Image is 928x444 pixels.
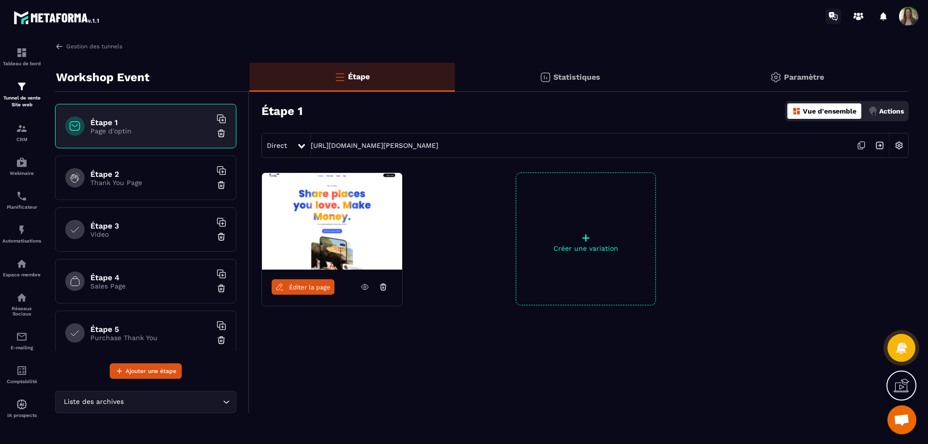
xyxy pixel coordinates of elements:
[90,221,211,230] h6: Étape 3
[2,251,41,285] a: automationsautomationsEspace membre
[334,71,346,83] img: bars-o.4a397970.svg
[516,231,655,244] p: +
[55,391,236,413] div: Search for option
[2,40,41,73] a: formationformationTableau de bord
[90,273,211,282] h6: Étape 4
[55,42,64,51] img: arrow
[90,282,211,290] p: Sales Page
[16,258,28,270] img: automations
[792,107,801,115] img: dashboard-orange.40269519.svg
[2,61,41,66] p: Tableau de bord
[16,190,28,202] img: scheduler
[217,180,226,190] img: trash
[2,137,41,142] p: CRM
[16,157,28,168] img: automations
[289,284,331,291] span: Éditer la page
[2,73,41,115] a: formationformationTunnel de vente Site web
[890,136,908,155] img: setting-w.858f3a88.svg
[2,95,41,108] p: Tunnel de vente Site web
[516,244,655,252] p: Créer une variation
[90,127,211,135] p: Page d'optin
[90,325,211,334] h6: Étape 5
[2,272,41,277] p: Espace membre
[2,204,41,210] p: Planificateur
[16,399,28,410] img: automations
[217,335,226,345] img: trash
[803,107,856,115] p: Vue d'ensemble
[2,238,41,243] p: Automatisations
[348,72,370,81] p: Étape
[16,123,28,134] img: formation
[16,331,28,343] img: email
[2,413,41,418] p: IA prospects
[2,217,41,251] a: automationsautomationsAutomatisations
[2,171,41,176] p: Webinaire
[2,306,41,316] p: Réseaux Sociaux
[887,405,916,434] div: Ouvrir le chat
[90,334,211,342] p: Purchase Thank You
[267,142,287,149] span: Direct
[2,358,41,391] a: accountantaccountantComptabilité
[261,104,303,118] h3: Étape 1
[110,363,182,379] button: Ajouter une étape
[784,72,824,82] p: Paramètre
[553,72,600,82] p: Statistiques
[869,107,877,115] img: actions.d6e523a2.png
[272,279,334,295] a: Éditer la page
[56,68,149,87] p: Workshop Event
[2,183,41,217] a: schedulerschedulerPlanificateur
[16,365,28,376] img: accountant
[2,379,41,384] p: Comptabilité
[311,142,438,149] a: [URL][DOMAIN_NAME][PERSON_NAME]
[16,224,28,236] img: automations
[14,9,101,26] img: logo
[126,397,220,407] input: Search for option
[217,129,226,138] img: trash
[16,47,28,58] img: formation
[870,136,889,155] img: arrow-next.bcc2205e.svg
[539,72,551,83] img: stats.20deebd0.svg
[2,345,41,350] p: E-mailing
[2,115,41,149] a: formationformationCRM
[90,170,211,179] h6: Étape 2
[90,179,211,186] p: Thank You Page
[217,232,226,242] img: trash
[90,230,211,238] p: Video
[55,42,122,51] a: Gestion des tunnels
[126,366,176,376] span: Ajouter une étape
[2,285,41,324] a: social-networksocial-networkRéseaux Sociaux
[16,81,28,92] img: formation
[262,173,402,270] img: image
[217,284,226,293] img: trash
[90,118,211,127] h6: Étape 1
[770,72,782,83] img: setting-gr.5f69749f.svg
[2,324,41,358] a: emailemailE-mailing
[61,397,126,407] span: Liste des archives
[879,107,904,115] p: Actions
[2,149,41,183] a: automationsautomationsWebinaire
[16,292,28,303] img: social-network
